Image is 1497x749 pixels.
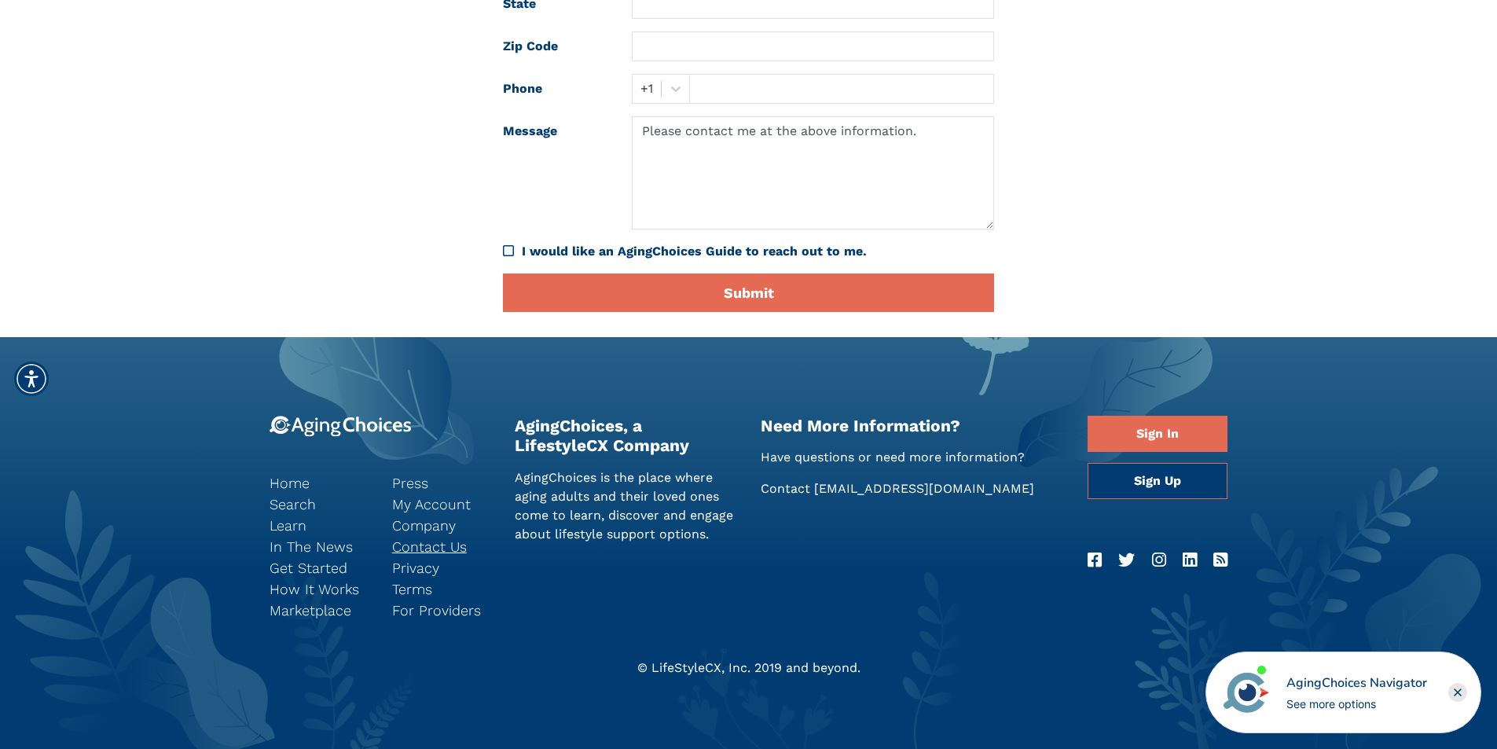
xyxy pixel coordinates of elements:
[1088,416,1227,452] a: Sign In
[1213,548,1227,573] a: RSS Feed
[632,116,994,229] textarea: Please contact me at the above information.
[814,481,1034,496] a: [EMAIL_ADDRESS][DOMAIN_NAME]
[1448,683,1467,702] div: Close
[392,578,491,600] a: Terms
[270,578,369,600] a: How It Works
[392,494,491,515] a: My Account
[270,472,369,494] a: Home
[761,416,1065,435] h2: Need More Information?
[1286,696,1427,712] div: See more options
[1286,674,1427,692] div: AgingChoices Navigator
[14,362,49,396] div: Accessibility Menu
[1088,548,1102,573] a: Facebook
[491,74,620,104] label: Phone
[270,416,412,437] img: 9-logo.svg
[522,242,994,261] div: I would like an AgingChoices Guide to reach out to me.
[515,468,737,544] p: AgingChoices is the place where aging adults and their loved ones come to learn, discover and eng...
[761,479,1065,498] p: Contact
[761,448,1065,467] p: Have questions or need more information?
[503,274,994,312] button: Submit
[491,31,620,61] label: Zip Code
[270,515,369,536] a: Learn
[270,600,369,621] a: Marketplace
[258,659,1240,677] div: © LifeStyleCX, Inc. 2019 and beyond.
[1152,548,1166,573] a: Instagram
[503,242,994,261] div: I would like an AgingChoices Guide to reach out to me.
[270,494,369,515] a: Search
[392,536,491,557] a: Contact Us
[392,600,491,621] a: For Providers
[392,472,491,494] a: Press
[1088,463,1227,499] a: Sign Up
[270,536,369,557] a: In The News
[270,557,369,578] a: Get Started
[1183,548,1197,573] a: LinkedIn
[392,557,491,578] a: Privacy
[515,416,737,455] h2: AgingChoices, a LifestyleCX Company
[1118,548,1135,573] a: Twitter
[491,116,620,229] label: Message
[392,515,491,536] a: Company
[1220,666,1273,719] img: avatar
